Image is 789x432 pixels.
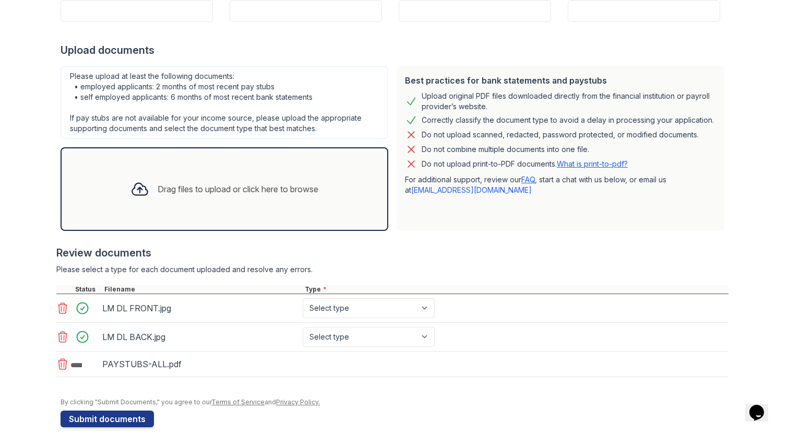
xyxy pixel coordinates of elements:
[422,114,714,126] div: Correctly classify the document type to avoid a delay in processing your application.
[422,159,628,169] p: Do not upload print-to-PDF documents.
[422,91,716,112] div: Upload original PDF files downloaded directly from the financial institution or payroll provider’...
[102,329,298,345] div: LM DL BACK.jpg
[422,129,699,141] div: Do not upload scanned, redacted, password protected, or modified documents.
[56,264,728,275] div: Please select a type for each document uploaded and resolve any errors.
[73,285,102,294] div: Status
[521,175,535,184] a: FAQ
[557,159,628,168] a: What is print-to-pdf?
[61,398,728,406] div: By clicking "Submit Documents," you agree to our and
[405,74,716,87] div: Best practices for bank statements and paystubs
[102,285,303,294] div: Filename
[102,300,298,317] div: LM DL FRONT.jpg
[61,411,154,427] button: Submit documents
[745,390,779,422] iframe: chat widget
[158,183,318,195] div: Drag files to upload or click here to browse
[276,398,320,406] a: Privacy Policy.
[303,285,728,294] div: Type
[102,356,298,372] div: PAYSTUBS-ALL.pdf
[405,174,716,195] p: For additional support, review our , start a chat with us below, or email us at
[411,185,532,194] a: [EMAIL_ADDRESS][DOMAIN_NAME]
[211,398,265,406] a: Terms of Service
[61,66,388,139] div: Please upload at least the following documents: • employed applicants: 2 months of most recent pa...
[56,246,728,260] div: Review documents
[61,43,728,57] div: Upload documents
[422,143,589,156] div: Do not combine multiple documents into one file.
